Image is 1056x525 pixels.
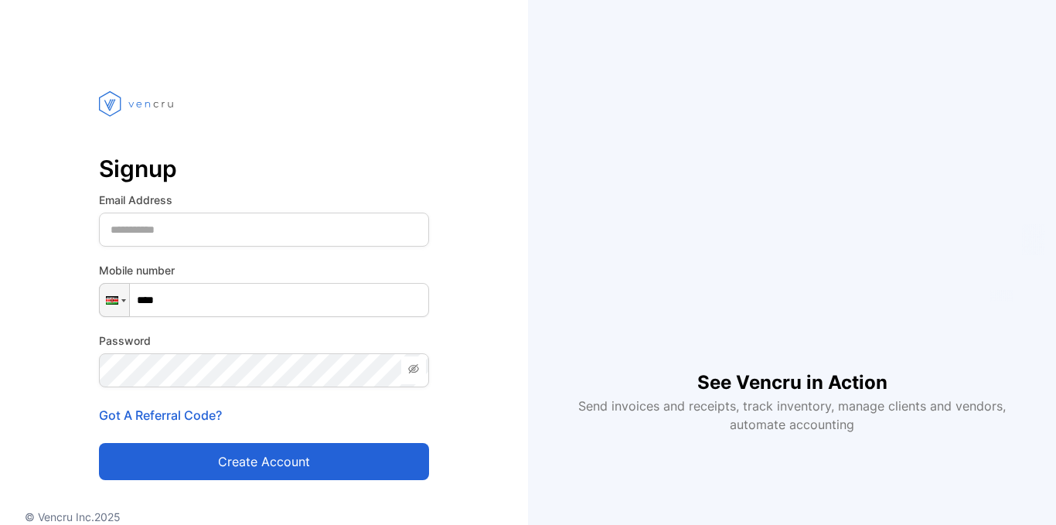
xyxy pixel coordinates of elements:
p: Signup [99,150,429,187]
iframe: YouTube video player [581,92,1003,344]
p: Got A Referral Code? [99,406,429,424]
label: Email Address [99,192,429,208]
button: Create account [99,443,429,480]
p: Already have an account? [99,505,429,521]
label: Password [99,332,429,349]
div: Kenya: + 254 [100,284,129,316]
img: vencru logo [99,62,176,145]
label: Mobile number [99,262,429,278]
a: Log in [313,506,347,520]
h1: See Vencru in Action [697,344,887,397]
p: Send invoices and receipts, track inventory, manage clients and vendors, automate accounting [570,397,1015,434]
